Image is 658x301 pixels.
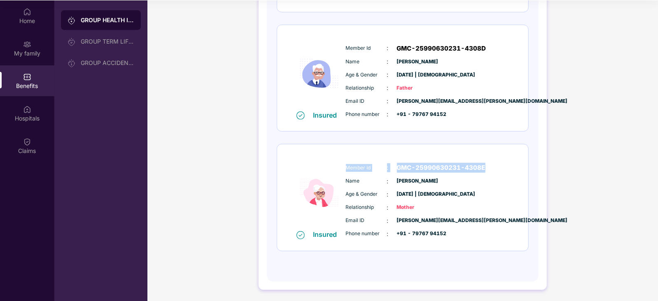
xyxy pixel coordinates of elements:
[387,110,389,119] span: :
[387,70,389,79] span: :
[387,190,389,199] span: :
[81,16,134,24] div: GROUP HEALTH INSURANCE
[23,40,31,49] img: svg+xml;base64,PHN2ZyB3aWR0aD0iMjAiIGhlaWdodD0iMjAiIHZpZXdCb3g9IjAgMCAyMCAyMCIgZmlsbD0ibm9uZSIgeG...
[346,230,387,238] span: Phone number
[387,44,389,53] span: :
[346,97,387,105] span: Email ID
[23,105,31,113] img: svg+xml;base64,PHN2ZyBpZD0iSG9zcGl0YWxzIiB4bWxucz0iaHR0cDovL3d3dy53My5vcmcvMjAwMC9zdmciIHdpZHRoPS...
[296,231,305,239] img: svg+xml;base64,PHN2ZyB4bWxucz0iaHR0cDovL3d3dy53My5vcmcvMjAwMC9zdmciIHdpZHRoPSIxNiIgaGVpZ2h0PSIxNi...
[68,38,76,46] img: svg+xml;base64,PHN2ZyB3aWR0aD0iMjAiIGhlaWdodD0iMjAiIHZpZXdCb3g9IjAgMCAyMCAyMCIgZmlsbD0ibm9uZSIgeG...
[397,44,486,53] span: GMC-25990630231-4308D
[346,84,387,92] span: Relationship
[346,204,387,211] span: Relationship
[81,38,134,45] div: GROUP TERM LIFE INSURANCE
[387,83,389,93] span: :
[397,58,438,66] span: [PERSON_NAME]
[346,71,387,79] span: Age & Gender
[294,37,344,111] img: icon
[387,177,389,186] span: :
[387,203,389,212] span: :
[387,57,389,66] span: :
[68,16,76,25] img: svg+xml;base64,PHN2ZyB3aWR0aD0iMjAiIGhlaWdodD0iMjAiIHZpZXdCb3g9IjAgMCAyMCAyMCIgZmlsbD0ibm9uZSIgeG...
[397,163,485,173] span: GMC-25990630231-4308E
[346,58,387,66] span: Name
[23,138,31,146] img: svg+xml;base64,PHN2ZyBpZD0iQ2xhaW0iIHhtbG5zPSJodHRwOi8vd3d3LnczLm9yZy8yMDAwL3N2ZyIgd2lkdGg9IjIwIi...
[397,111,438,118] span: +91 - 79767 94152
[397,177,438,185] span: [PERSON_NAME]
[346,217,387,225] span: Email ID
[397,84,438,92] span: Father
[387,97,389,106] span: :
[346,164,387,172] span: Member Id
[23,73,31,81] img: svg+xml;base64,PHN2ZyBpZD0iQmVuZWZpdHMiIHhtbG5zPSJodHRwOi8vd3d3LnczLm9yZy8yMDAwL3N2ZyIgd2lkdGg9Ij...
[346,190,387,198] span: Age & Gender
[397,190,438,198] span: [DATE] | [DEMOGRAPHIC_DATA]
[397,230,438,238] span: +91 - 79767 94152
[68,59,76,67] img: svg+xml;base64,PHN2ZyB3aWR0aD0iMjAiIGhlaWdodD0iMjAiIHZpZXdCb3g9IjAgMCAyMCAyMCIgZmlsbD0ibm9uZSIgeG...
[346,44,387,52] span: Member Id
[387,216,389,225] span: :
[294,156,344,230] img: icon
[397,97,438,105] span: [PERSON_NAME][EMAIL_ADDRESS][PERSON_NAME][DOMAIN_NAME]
[313,111,342,119] div: Insured
[387,163,389,172] span: :
[397,204,438,211] span: Mother
[81,60,134,66] div: GROUP ACCIDENTAL INSURANCE
[397,71,438,79] span: [DATE] | [DEMOGRAPHIC_DATA]
[296,111,305,120] img: svg+xml;base64,PHN2ZyB4bWxucz0iaHR0cDovL3d3dy53My5vcmcvMjAwMC9zdmciIHdpZHRoPSIxNiIgaGVpZ2h0PSIxNi...
[346,111,387,118] span: Phone number
[313,230,342,238] div: Insured
[387,229,389,238] span: :
[346,177,387,185] span: Name
[397,217,438,225] span: [PERSON_NAME][EMAIL_ADDRESS][PERSON_NAME][DOMAIN_NAME]
[23,8,31,16] img: svg+xml;base64,PHN2ZyBpZD0iSG9tZSIgeG1sbnM9Imh0dHA6Ly93d3cudzMub3JnLzIwMDAvc3ZnIiB3aWR0aD0iMjAiIG...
